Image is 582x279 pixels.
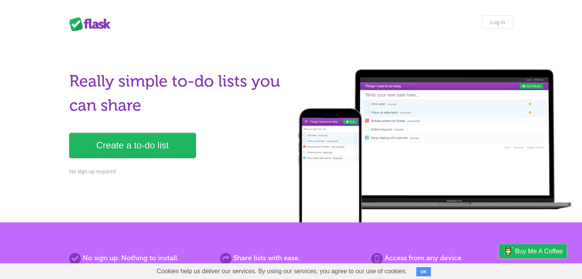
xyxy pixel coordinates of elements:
h2: Share lists with ease. [220,253,362,263]
p: No sign up required [69,168,287,176]
div: Flask Lists [69,17,115,31]
span: Cookies help us deliver our services. By using our services, you agree to our use of cookies. [149,264,415,279]
button: OK [416,267,431,276]
a: Create a to-do list [69,133,196,158]
h1: Really simple to-do lists you can share [69,69,287,117]
h2: Access from any device. [371,253,513,263]
a: Buy me a coffee [499,244,567,258]
a: Log in [482,15,513,29]
h2: No sign up. Nothing to install. [69,253,211,263]
span: Buy me a coffee [515,245,563,258]
img: Buy me a coffee [503,245,513,258]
